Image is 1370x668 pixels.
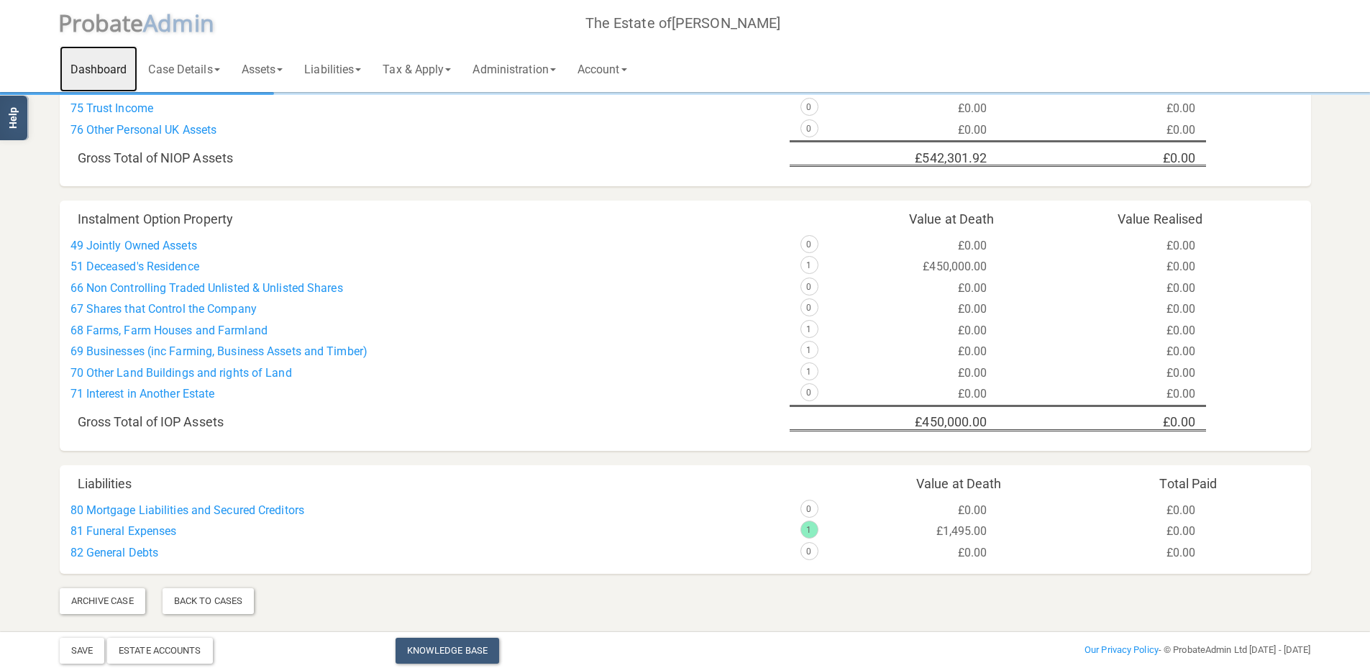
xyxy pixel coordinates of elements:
[997,320,1206,342] div: £0.00
[800,362,818,380] div: 1
[800,542,818,560] div: 0
[790,119,998,143] div: £0.00
[70,101,154,115] a: 75 Trust Income
[997,235,1206,257] div: £0.00
[997,500,1206,521] div: £0.00
[800,500,818,518] div: 0
[800,383,818,401] div: 0
[800,278,818,296] div: 0
[790,151,998,168] h5: £542,301.92
[67,151,797,165] h5: Gross Total of NIOP Assets
[997,98,1206,119] div: £0.00
[997,415,1206,431] h5: £0.00
[790,235,998,257] div: £0.00
[1084,644,1159,655] a: Our Privacy Policy
[800,119,818,137] div: 0
[107,638,213,664] div: Estate Accounts
[67,415,797,429] h5: Gross Total of IOP Assets
[60,588,145,614] div: Archive Case
[67,477,797,491] h5: Liabilities
[70,387,215,401] a: 71 Interest in Another Estate
[800,235,818,253] div: 0
[997,278,1206,299] div: £0.00
[790,521,998,542] div: £1,495.00
[1005,212,1213,227] h5: Value Realised
[800,298,818,316] div: 0
[67,212,797,227] h5: Instalment Option Property
[997,298,1206,320] div: £0.00
[800,98,818,116] div: 0
[790,362,998,384] div: £0.00
[997,119,1206,143] div: £0.00
[800,521,818,539] div: 1
[70,302,257,316] a: 67 Shares that Control the Company
[790,383,998,407] div: £0.00
[797,212,1005,227] h5: Value at Death
[70,524,177,538] a: 81 Funeral Expenses
[72,7,144,38] span: robate
[790,298,998,320] div: £0.00
[800,341,818,359] div: 1
[70,546,159,559] a: 82 General Debts
[1019,477,1228,491] h5: Total Paid
[70,324,268,337] a: 68 Farms, Farm Houses and Farmland
[137,46,230,92] a: Case Details
[800,320,818,338] div: 1
[997,341,1206,362] div: £0.00
[997,256,1206,278] div: £0.00
[997,362,1206,384] div: £0.00
[157,7,214,38] span: dmin
[790,256,998,278] div: £450,000.00
[58,7,144,38] span: P
[163,588,254,614] div: Back To Cases
[790,415,998,431] h5: £450,000.00
[462,46,566,92] a: Administration
[997,383,1206,407] div: £0.00
[997,542,1206,564] div: £0.00
[790,278,998,299] div: £0.00
[790,341,998,362] div: £0.00
[372,46,462,92] a: Tax & Apply
[70,503,305,517] a: 80 Mortgage Liabilities and Secured Creditors
[567,46,638,92] a: Account
[997,521,1206,542] div: £0.00
[790,500,998,521] div: £0.00
[70,366,292,380] a: 70 Other Land Buildings and rights of Land
[70,239,197,252] a: 49 Jointly Owned Assets
[293,46,372,92] a: Liabilities
[231,46,294,92] a: Assets
[70,344,368,358] a: 69 Businesses (inc Farming, Business Assets and Timber)
[70,281,343,295] a: 66 Non Controlling Traded Unlisted & Unlisted Shares
[60,46,138,92] a: Dashboard
[790,542,998,564] div: £0.00
[804,477,1013,491] h5: Value at Death
[60,638,104,664] button: Save
[997,151,1206,168] h5: £0.00
[143,7,214,38] span: A
[396,638,499,664] a: Knowledge Base
[70,123,217,137] a: 76 Other Personal UK Assets
[70,260,199,273] a: 51 Deceased's Residence
[800,256,818,274] div: 1
[897,641,1321,659] div: - © ProbateAdmin Ltd [DATE] - [DATE]
[790,320,998,342] div: £0.00
[790,98,998,119] div: £0.00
